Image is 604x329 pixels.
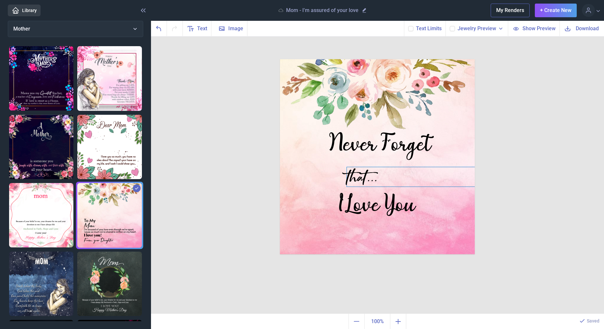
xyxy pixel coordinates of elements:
button: Download [560,21,604,36]
img: Mother is someone you laugh with [9,115,73,179]
img: b007.jpg [280,59,475,254]
button: Undo [151,21,167,36]
button: + Create New [535,4,577,17]
img: Message Card Mother day [9,183,73,247]
span: Image [228,25,243,33]
span: Mother [13,26,30,32]
img: Mama was my greatest teacher [9,46,73,111]
button: Text Limits [416,25,442,33]
a: Library [8,5,41,16]
img: We will meet again [9,252,73,316]
span: Show Preview [522,25,556,32]
button: Jewelry Preview [458,25,504,33]
div: Never Forget [302,137,461,152]
div: I Love You [329,197,426,217]
button: Mother [8,21,143,37]
span: Jewelry Preview [458,25,496,33]
span: Text [197,25,207,33]
div: that... [347,167,506,187]
p: Mom - I'm assured of your love [286,7,359,14]
button: Text [183,21,211,36]
img: Mom - I'm assured of your love [77,183,142,248]
span: 100% [366,315,389,328]
button: Actual size [364,314,390,329]
button: Zoom in [390,314,406,329]
p: Saved [587,318,599,324]
button: Zoom out [348,314,364,329]
img: Thanks mom, for gifting me life [77,46,142,111]
button: My Renders [491,4,530,17]
span: Download [576,25,599,32]
img: Dear Mom I love you so much [77,115,142,179]
button: Show Preview [508,21,560,36]
button: Image [211,21,247,36]
img: Mothers Day [77,252,142,316]
button: Redo [167,21,183,36]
